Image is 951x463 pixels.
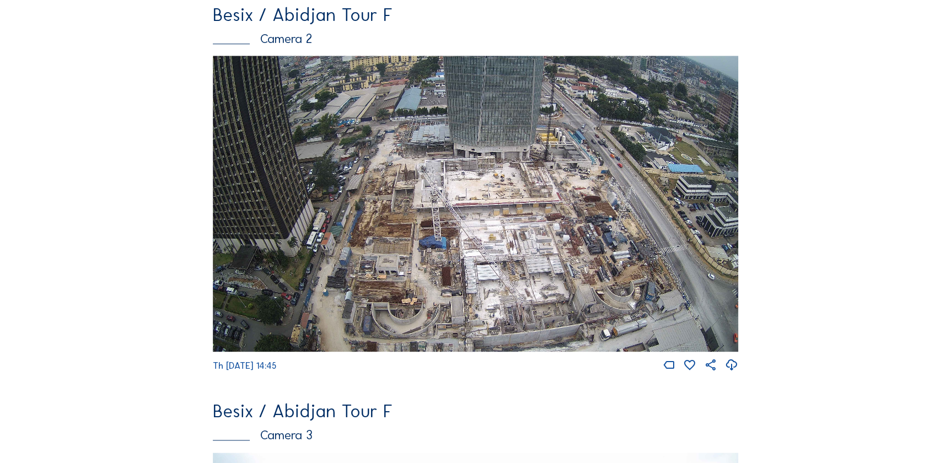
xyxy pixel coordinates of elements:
[213,33,739,45] div: Camera 2
[213,56,739,352] img: Image
[213,429,739,442] div: Camera 3
[213,402,739,421] div: Besix / Abidjan Tour F
[213,6,739,24] div: Besix / Abidjan Tour F
[213,360,276,371] span: Th [DATE] 14:45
